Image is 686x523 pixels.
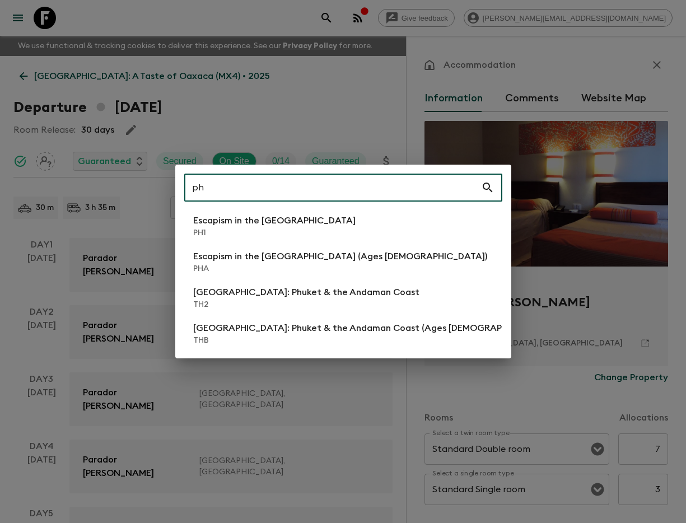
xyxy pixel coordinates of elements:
p: [GEOGRAPHIC_DATA]: Phuket & the Andaman Coast (Ages [DEMOGRAPHIC_DATA]) [193,321,551,335]
p: PH1 [193,227,356,239]
p: PHA [193,263,487,274]
p: Escapism in the [GEOGRAPHIC_DATA] (Ages [DEMOGRAPHIC_DATA]) [193,250,487,263]
p: Escapism in the [GEOGRAPHIC_DATA] [193,214,356,227]
p: [GEOGRAPHIC_DATA]: Phuket & the Andaman Coast [193,286,419,299]
input: Search adventures... [184,172,481,203]
p: TH2 [193,299,419,310]
p: THB [193,335,551,346]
